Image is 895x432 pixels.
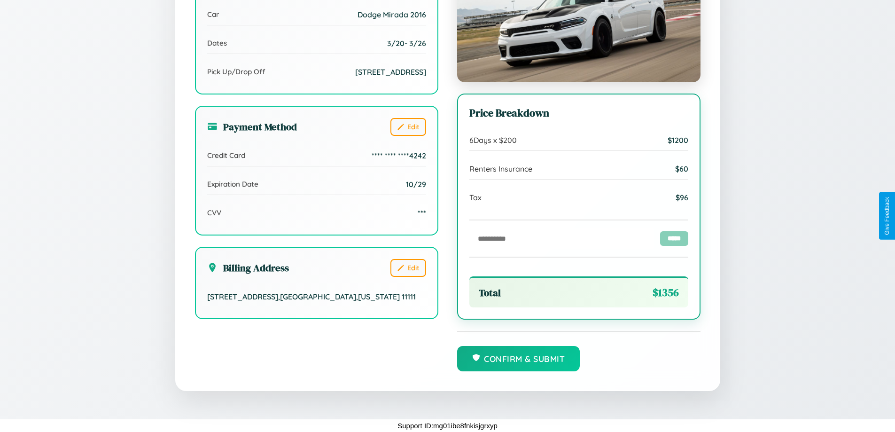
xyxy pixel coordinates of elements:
[469,135,517,145] span: 6 Days x $ 200
[207,292,416,301] span: [STREET_ADDRESS] , [GEOGRAPHIC_DATA] , [US_STATE] 11111
[207,10,219,19] span: Car
[355,67,426,77] span: [STREET_ADDRESS]
[387,39,426,48] span: 3 / 20 - 3 / 26
[207,39,227,47] span: Dates
[207,67,265,76] span: Pick Up/Drop Off
[884,197,890,235] div: Give Feedback
[397,419,498,432] p: Support ID: mg01ibe8fnkisjgrxyp
[207,208,221,217] span: CVV
[207,151,245,160] span: Credit Card
[207,261,289,275] h3: Billing Address
[390,118,426,136] button: Edit
[207,120,297,134] h3: Payment Method
[653,285,679,300] span: $ 1356
[469,193,482,202] span: Tax
[676,193,688,202] span: $ 96
[469,106,688,120] h3: Price Breakdown
[469,164,532,173] span: Renters Insurance
[479,286,501,299] span: Total
[668,135,688,145] span: $ 1200
[675,164,688,173] span: $ 60
[406,180,426,189] span: 10/29
[358,10,426,19] span: Dodge Mirada 2016
[207,180,258,189] span: Expiration Date
[457,346,580,371] button: Confirm & Submit
[390,259,426,277] button: Edit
